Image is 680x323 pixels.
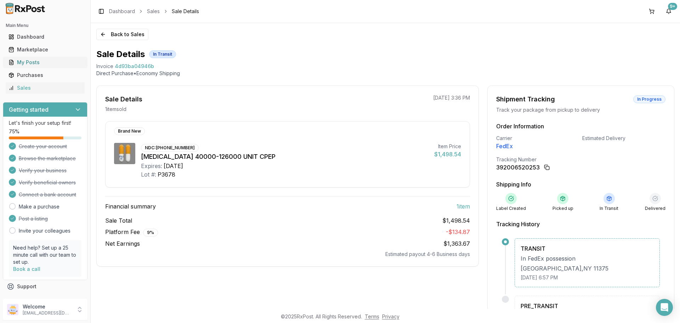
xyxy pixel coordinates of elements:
[6,30,85,43] a: Dashboard
[6,56,85,69] a: My Posts
[8,59,82,66] div: My Posts
[23,303,72,310] p: Welcome
[141,144,199,152] div: NDC: [PHONE_NUMBER]
[496,220,665,228] h3: Tracking History
[3,280,87,293] button: Support
[105,106,126,113] p: 1 item sold
[3,57,87,68] button: My Posts
[164,162,183,170] div: [DATE]
[521,254,654,263] div: In FedEx possession
[109,8,199,15] nav: breadcrumb
[656,299,673,316] div: Open Intercom Messenger
[9,119,81,127] p: Let's finish your setup first!
[3,82,87,94] button: Sales
[141,152,429,162] div: [MEDICAL_DATA] 40000-126000 UNIT CPEP
[13,244,77,266] p: Need help? Set up a 25 minute call with our team to set up.
[105,239,140,248] span: Net Earnings
[8,84,82,91] div: Sales
[645,206,665,211] div: Delivered
[19,179,76,186] span: Verify beneficial owners
[105,94,142,104] div: Sale Details
[382,313,399,319] a: Privacy
[143,229,158,236] div: 9 %
[442,216,470,225] span: $1,498.54
[521,274,654,281] div: [DATE] 6:57 PM
[19,203,59,210] a: Make a purchase
[96,63,113,70] div: Invoice
[434,150,461,158] div: $1,498.54
[19,191,76,198] span: Connect a bank account
[147,8,160,15] a: Sales
[552,206,573,211] div: Picked up
[96,49,145,60] h1: Sale Details
[365,313,379,319] a: Terms
[521,264,654,273] div: [GEOGRAPHIC_DATA] , NY 11375
[457,202,470,211] span: 1 item
[105,216,132,225] span: Sale Total
[446,228,470,235] span: - $134.87
[3,44,87,55] button: Marketplace
[3,69,87,81] button: Purchases
[496,122,665,130] h3: Order Information
[3,3,48,14] img: RxPost Logo
[105,228,158,236] span: Platform Fee
[114,143,135,164] img: Zenpep 40000-126000 UNIT CPEP
[496,142,579,150] div: FedEx
[633,95,665,103] div: In Progress
[6,23,85,28] h2: Main Menu
[141,162,162,170] div: Expires:
[8,46,82,53] div: Marketplace
[19,143,67,150] span: Create your account
[19,167,67,174] span: Verify your business
[496,156,665,163] div: Tracking Number
[521,244,654,253] div: TRANSIT
[496,135,579,142] div: Carrier
[8,72,82,79] div: Purchases
[96,70,674,77] p: Direct Purchase • Economy Shipping
[19,215,48,222] span: Post a listing
[496,106,665,113] div: Track your package from pickup to delivery
[496,206,526,211] div: Label Created
[600,206,618,211] div: In Transit
[9,105,49,114] h3: Getting started
[17,296,41,303] span: Feedback
[496,94,555,104] div: Shipment Tracking
[158,170,175,179] div: P3678
[109,8,135,15] a: Dashboard
[13,266,40,272] a: Book a call
[141,170,156,179] div: Lot #:
[9,128,19,135] span: 75 %
[3,31,87,43] button: Dashboard
[115,63,154,70] span: 4d93ba04946b
[496,180,665,189] h3: Shipping Info
[19,155,76,162] span: Browse the marketplace
[172,8,199,15] span: Sale Details
[668,3,677,10] div: 9+
[19,227,70,234] a: Invite your colleagues
[23,310,72,316] p: [EMAIL_ADDRESS][DOMAIN_NAME]
[3,293,87,306] button: Feedback
[96,29,148,40] button: Back to Sales
[521,302,654,310] div: PRE_TRANSIT
[443,240,470,247] span: $1,363.67
[434,143,461,150] div: Item Price
[6,69,85,82] a: Purchases
[105,202,156,211] span: Financial summary
[6,43,85,56] a: Marketplace
[496,163,540,172] div: 392006520253
[149,50,176,58] div: In Transit
[114,127,145,135] div: Brand New
[663,6,674,17] button: 9+
[105,251,470,258] div: Estimated payout 4-6 Business days
[6,82,85,94] a: Sales
[433,94,470,101] p: [DATE] 3:36 PM
[582,135,665,142] div: Estimated Delivery
[7,304,18,315] img: User avatar
[8,33,82,40] div: Dashboard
